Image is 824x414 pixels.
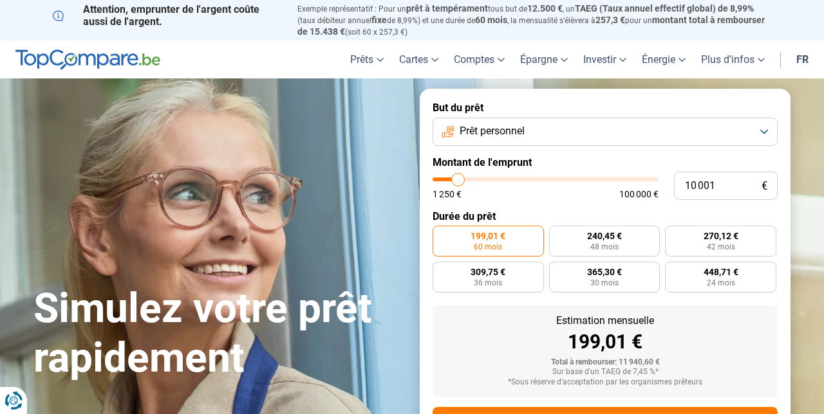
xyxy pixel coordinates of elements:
button: Prêt personnel [433,118,778,146]
a: Épargne [512,40,576,78]
label: But du prêt [433,102,778,114]
span: fixe [371,15,387,25]
span: montant total à rembourser de 15.438 € [297,15,765,37]
span: 448,71 € [704,267,738,276]
span: 48 mois [590,243,619,251]
span: 60 mois [474,243,502,251]
a: Comptes [446,40,512,78]
div: *Sous réserve d'acceptation par les organismes prêteurs [443,378,767,387]
span: 60 mois [475,15,507,25]
a: Plus d'infos [693,40,772,78]
span: 199,01 € [471,231,505,240]
a: Énergie [634,40,693,78]
span: 30 mois [590,279,619,287]
p: Attention, emprunter de l'argent coûte aussi de l'argent. [53,3,282,28]
span: Prêt personnel [460,124,525,138]
a: Prêts [342,40,391,78]
span: 36 mois [474,279,502,287]
span: prêt à tempérament [406,3,488,14]
span: TAEG (Taux annuel effectif global) de 8,99% [575,3,754,14]
span: 270,12 € [704,231,738,240]
a: Cartes [391,40,446,78]
label: Durée du prêt [433,210,778,222]
div: Estimation mensuelle [443,316,767,326]
h1: Simulez votre prêt rapidement [33,284,404,383]
span: 257,3 € [595,15,625,25]
span: 12.500 € [527,3,563,14]
span: 309,75 € [471,267,505,276]
a: Investir [576,40,634,78]
div: Total à rembourser: 11 940,60 € [443,358,767,367]
span: 24 mois [707,279,735,287]
div: 199,01 € [443,332,767,352]
a: fr [789,40,816,78]
img: TopCompare [15,50,160,70]
p: Exemple représentatif : Pour un tous but de , un (taux débiteur annuel de 8,99%) et une durée de ... [297,3,771,37]
span: 100 000 € [619,190,659,199]
span: 365,30 € [587,267,622,276]
span: € [762,181,767,192]
div: Sur base d'un TAEG de 7,45 %* [443,368,767,377]
span: 42 mois [707,243,735,251]
label: Montant de l'emprunt [433,156,778,168]
span: 240,45 € [587,231,622,240]
span: 1 250 € [433,190,462,199]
